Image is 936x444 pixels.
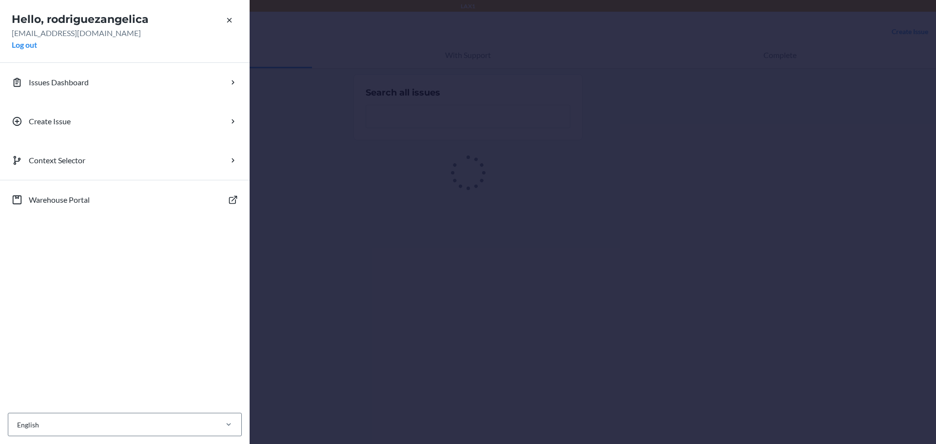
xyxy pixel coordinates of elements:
[29,77,89,88] p: Issues Dashboard
[12,39,37,51] button: Log out
[17,420,39,430] div: English
[12,27,238,39] p: [EMAIL_ADDRESS][DOMAIN_NAME]
[12,12,238,27] h2: Hello, rodriguezangelica
[29,116,71,127] p: Create Issue
[29,154,85,166] p: Context Selector
[16,420,17,430] input: English
[29,194,90,206] p: Warehouse Portal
